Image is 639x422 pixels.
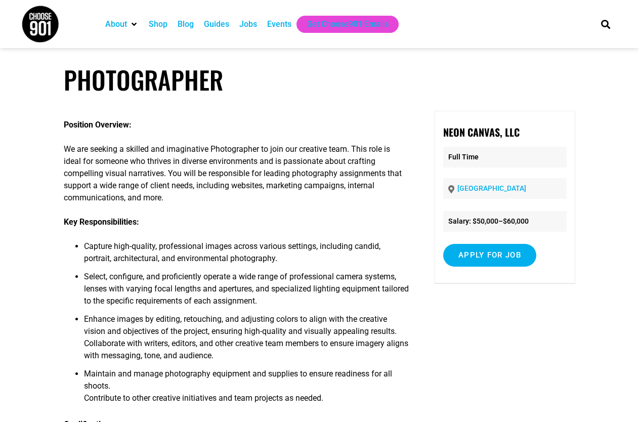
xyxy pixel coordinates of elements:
[204,18,229,30] a: Guides
[84,368,409,410] li: Maintain and manage photography equipment and supplies to ensure readiness for all shoots. Contri...
[443,124,520,140] strong: Neon Canvas, LLC
[84,313,409,368] li: Enhance images by editing, retouching, and adjusting colors to align with the creative vision and...
[597,16,614,32] div: Search
[64,120,132,130] strong: Position Overview:
[84,240,409,271] li: Capture high-quality, professional images across various settings, including candid, portrait, ar...
[178,18,194,30] a: Blog
[149,18,167,30] a: Shop
[105,18,127,30] a: About
[100,16,584,33] nav: Main nav
[84,271,409,313] li: Select, configure, and proficiently operate a wide range of professional camera systems, lenses w...
[307,18,389,30] a: Get Choose901 Emails
[64,217,139,227] strong: Key Responsibilities:
[443,211,567,232] li: Salary: $50,000–$60,000
[239,18,257,30] a: Jobs
[267,18,291,30] a: Events
[64,65,575,95] h1: Photographer
[100,16,144,33] div: About
[64,143,409,204] p: We are seeking a skilled and imaginative Photographer to join our creative team. This role is ide...
[443,147,567,167] p: Full Time
[457,184,526,192] a: [GEOGRAPHIC_DATA]
[443,244,536,267] input: Apply for job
